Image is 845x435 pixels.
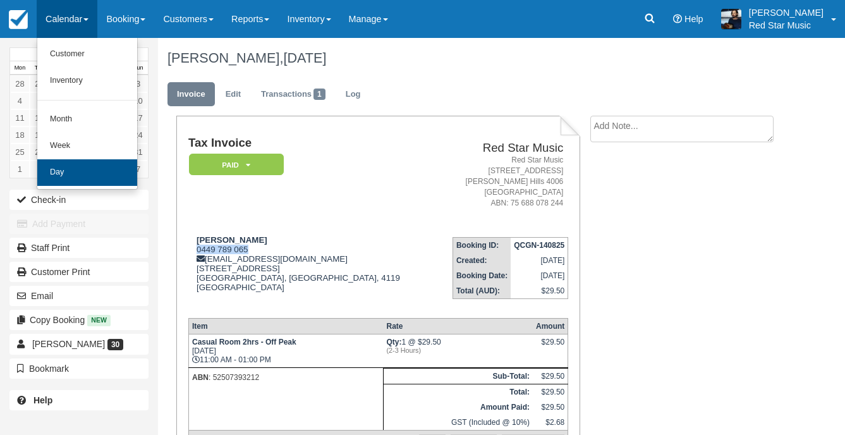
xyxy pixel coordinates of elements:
[511,268,568,283] td: [DATE]
[9,214,149,234] button: Add Payment
[9,390,149,410] a: Help
[197,235,267,245] strong: [PERSON_NAME]
[32,339,105,349] span: [PERSON_NAME]
[453,268,511,283] th: Booking Date:
[384,334,533,367] td: 1 @ $29.50
[749,19,824,32] p: Red Star Music
[10,75,30,92] a: 28
[384,384,533,400] th: Total:
[721,9,741,29] img: A1
[37,38,138,190] ul: Calendar
[533,400,568,415] td: $29.50
[37,41,137,68] a: Customer
[10,144,30,161] a: 25
[252,82,335,107] a: Transactions1
[37,159,137,186] a: Day
[453,283,511,299] th: Total (AUD):
[514,241,564,250] strong: QCGN-140825
[216,82,250,107] a: Edit
[533,415,568,431] td: $2.68
[188,235,434,308] div: 0449 789 065 [EMAIL_ADDRESS][DOMAIN_NAME] [STREET_ADDRESS] [GEOGRAPHIC_DATA], [GEOGRAPHIC_DATA], ...
[167,82,215,107] a: Invoice
[188,137,434,150] h1: Tax Invoice
[188,153,279,176] a: Paid
[384,318,533,334] th: Rate
[9,10,28,29] img: checkfront-main-nav-mini-logo.png
[511,283,568,299] td: $29.50
[30,92,49,109] a: 5
[749,6,824,19] p: [PERSON_NAME]
[37,68,137,94] a: Inventory
[533,368,568,384] td: $29.50
[30,126,49,144] a: 19
[384,415,533,431] td: GST (Included @ 10%)
[453,237,511,253] th: Booking ID:
[188,334,383,367] td: [DATE] 11:00 AM - 01:00 PM
[384,368,533,384] th: Sub-Total:
[37,133,137,159] a: Week
[453,253,511,268] th: Created:
[30,61,49,75] th: Tue
[511,253,568,268] td: [DATE]
[128,75,148,92] a: 3
[189,154,284,176] em: Paid
[128,126,148,144] a: 24
[87,315,111,326] span: New
[10,61,30,75] th: Mon
[192,338,296,346] strong: Casual Room 2hrs - Off Peak
[673,15,682,23] i: Help
[336,82,370,107] a: Log
[30,109,49,126] a: 12
[188,318,383,334] th: Item
[439,142,564,155] h2: Red Star Music
[313,89,325,100] span: 1
[167,51,782,66] h1: [PERSON_NAME],
[9,334,149,354] a: [PERSON_NAME] 30
[37,106,137,133] a: Month
[128,109,148,126] a: 17
[533,384,568,400] td: $29.50
[30,161,49,178] a: 2
[9,190,149,210] button: Check-in
[283,50,326,66] span: [DATE]
[684,14,703,24] span: Help
[9,358,149,379] button: Bookmark
[384,400,533,415] th: Amount Paid:
[9,238,149,258] a: Staff Print
[9,286,149,306] button: Email
[533,318,568,334] th: Amount
[128,61,148,75] th: Sun
[192,371,380,384] p: : 52507393212
[128,92,148,109] a: 10
[107,339,123,350] span: 30
[10,92,30,109] a: 4
[30,75,49,92] a: 29
[10,126,30,144] a: 18
[10,109,30,126] a: 11
[387,338,402,346] strong: Qty
[536,338,564,357] div: $29.50
[387,346,530,354] em: (2-3 Hours)
[128,144,148,161] a: 31
[192,373,209,382] strong: ABN
[10,161,30,178] a: 1
[9,310,149,330] button: Copy Booking New
[128,161,148,178] a: 7
[439,155,564,209] address: Red Star Music [STREET_ADDRESS] [PERSON_NAME] Hills 4006 [GEOGRAPHIC_DATA] ABN: 75 688 078 244
[30,144,49,161] a: 26
[9,262,149,282] a: Customer Print
[33,395,52,405] b: Help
